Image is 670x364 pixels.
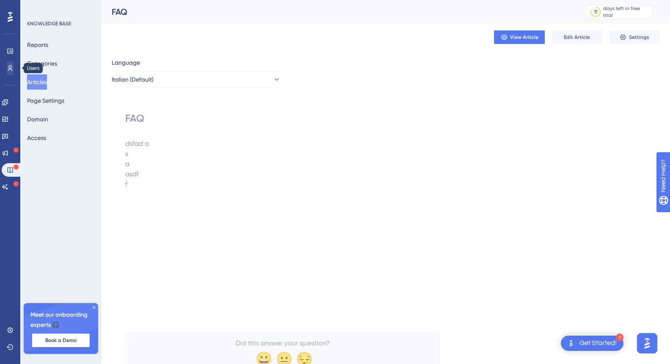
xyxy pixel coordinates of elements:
[125,170,139,178] span: asdf
[616,334,623,341] div: 2
[112,74,154,85] span: Italian (Default)
[27,56,57,71] button: Categories
[579,339,617,348] div: Get Started!
[112,57,140,68] span: Language
[125,160,129,168] span: a
[27,93,64,108] button: Page Settings
[125,112,440,125] div: FAQ
[32,334,90,347] button: Book a Demo
[510,34,538,41] span: View Article
[27,74,47,90] button: Articles
[125,140,149,148] span: dsfad a
[27,130,46,145] button: Access
[603,5,650,19] div: days left in free trial
[564,34,590,41] span: Edit Article
[112,6,564,18] div: FAQ
[125,180,127,188] span: f
[552,30,602,44] button: Edit Article
[20,2,53,12] span: Need Help?
[236,338,330,348] span: Did this answer your question?
[634,331,660,356] iframe: UserGuiding AI Assistant Launcher
[125,150,128,158] span: s
[561,336,623,351] div: Open Get Started! checklist, remaining modules: 2
[609,30,660,44] button: Settings
[494,30,545,44] button: View Article
[30,310,91,330] span: Meet our onboarding experts 🎧
[594,8,597,15] div: 11
[27,112,48,127] button: Domain
[27,20,71,27] div: KNOWLEDGE BASE
[45,337,77,344] span: Book a Demo
[27,37,48,52] button: Reports
[629,34,649,41] span: Settings
[566,338,576,348] img: launcher-image-alternative-text
[112,71,281,88] button: Italian (Default)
